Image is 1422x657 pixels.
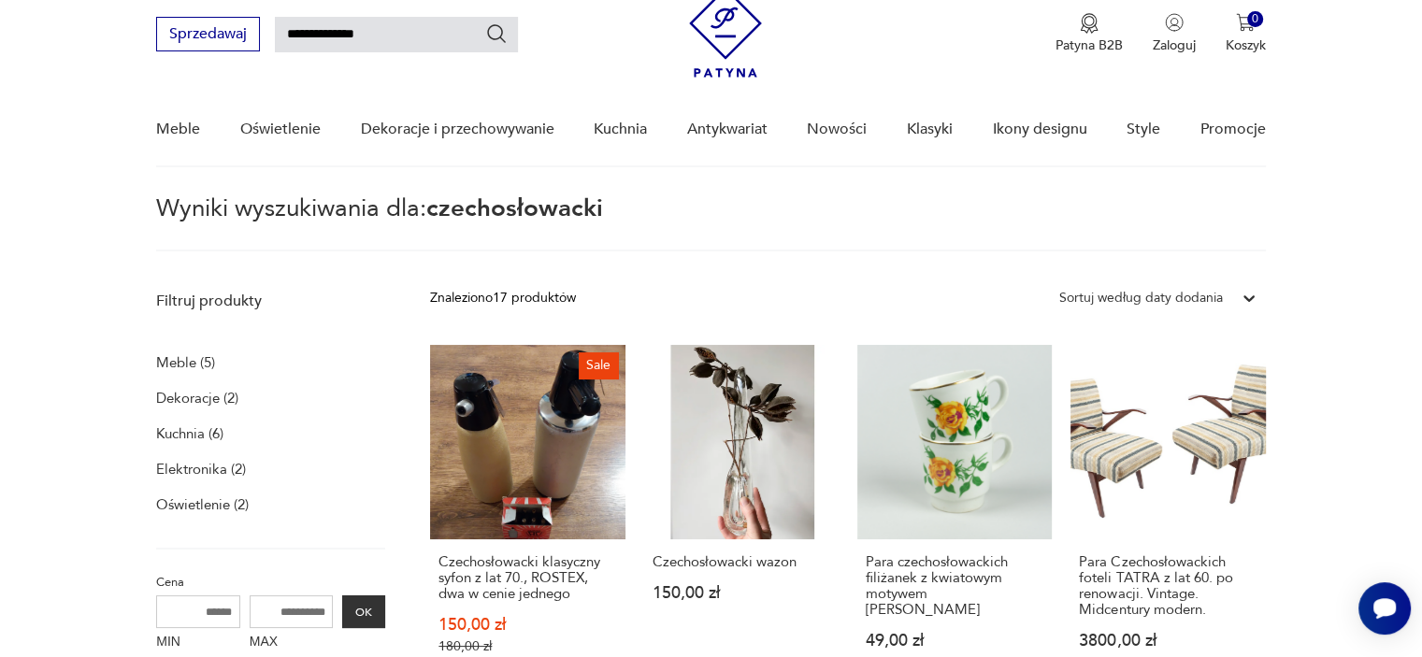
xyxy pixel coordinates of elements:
a: Meble [156,93,200,165]
p: 150,00 zł [438,617,616,633]
a: Dekoracje i przechowywanie [360,93,553,165]
a: Oświetlenie [240,93,321,165]
p: Filtruj produkty [156,291,385,311]
p: 3800,00 zł [1079,633,1257,649]
h3: Para Czechosłowackich foteli TATRA z lat 60. po renowacji. Vintage. Midcentury modern. [1079,554,1257,618]
p: Patyna B2B [1056,36,1123,54]
img: Ikona medalu [1080,13,1099,34]
img: Ikonka użytkownika [1165,13,1184,32]
p: 150,00 zł [653,585,830,601]
iframe: Smartsupp widget button [1358,582,1411,635]
p: 49,00 zł [866,633,1043,649]
a: Dekoracje (2) [156,385,238,411]
span: czechosłowacki [426,192,603,225]
button: OK [342,595,385,628]
a: Promocje [1200,93,1266,165]
img: Ikona koszyka [1236,13,1255,32]
button: 0Koszyk [1226,13,1266,54]
a: Meble (5) [156,350,215,376]
div: 0 [1247,11,1263,27]
p: 180,00 zł [438,638,616,654]
a: Style [1127,93,1160,165]
a: Kuchnia [594,93,647,165]
button: Zaloguj [1153,13,1196,54]
p: Wyniki wyszukiwania dla: [156,197,1265,251]
button: Szukaj [485,22,508,45]
h3: Czechosłowacki wazon [653,554,830,570]
a: Klasyki [907,93,953,165]
a: Elektronika (2) [156,456,246,482]
a: Antykwariat [687,93,768,165]
p: Zaloguj [1153,36,1196,54]
a: Ikona medaluPatyna B2B [1056,13,1123,54]
div: Znaleziono 17 produktów [430,288,576,308]
a: Ikony designu [992,93,1086,165]
a: Sprzedawaj [156,29,260,42]
a: Nowości [807,93,867,165]
h3: Para czechosłowackich filiżanek z kwiatowym motywem [PERSON_NAME] [866,554,1043,618]
a: Kuchnia (6) [156,421,223,447]
button: Sprzedawaj [156,17,260,51]
h3: Czechosłowacki klasyczny syfon z lat 70., ROSTEX, dwa w cenie jednego [438,554,616,602]
div: Sortuj według daty dodania [1059,288,1223,308]
p: Koszyk [1226,36,1266,54]
a: Oświetlenie (2) [156,492,249,518]
p: Cena [156,572,385,593]
button: Patyna B2B [1056,13,1123,54]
